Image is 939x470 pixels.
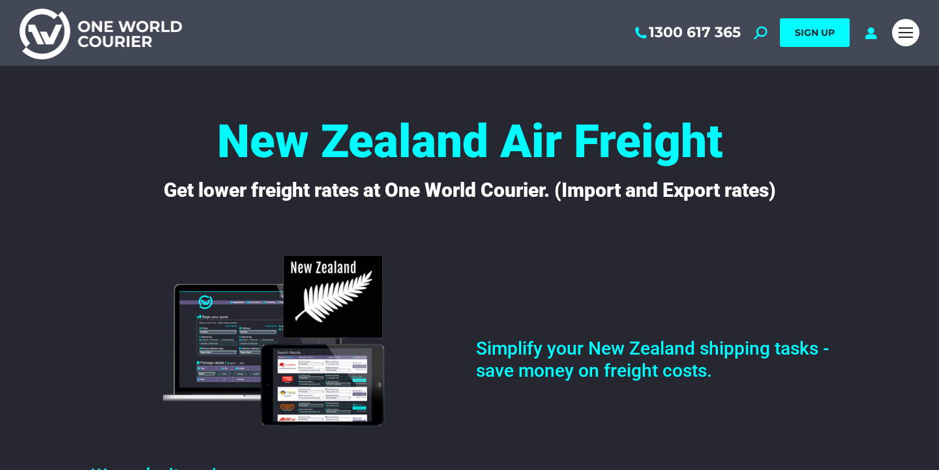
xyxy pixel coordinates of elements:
[892,19,919,46] a: Mobile menu icon
[163,223,391,451] img: nz-flag-owc-back-end-computer
[476,222,848,319] iframe: Contact Interest Form
[476,338,848,381] h2: Simplify your New Zealand shipping tasks - save money on freight costs.
[78,118,861,164] h4: New Zealand Air Freight
[780,18,850,47] a: SIGN UP
[85,179,854,202] h4: Get lower freight rates at One World Courier. (Import and Export rates)
[633,24,741,41] a: 1300 617 365
[20,7,182,59] img: One World Courier
[795,27,835,38] span: SIGN UP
